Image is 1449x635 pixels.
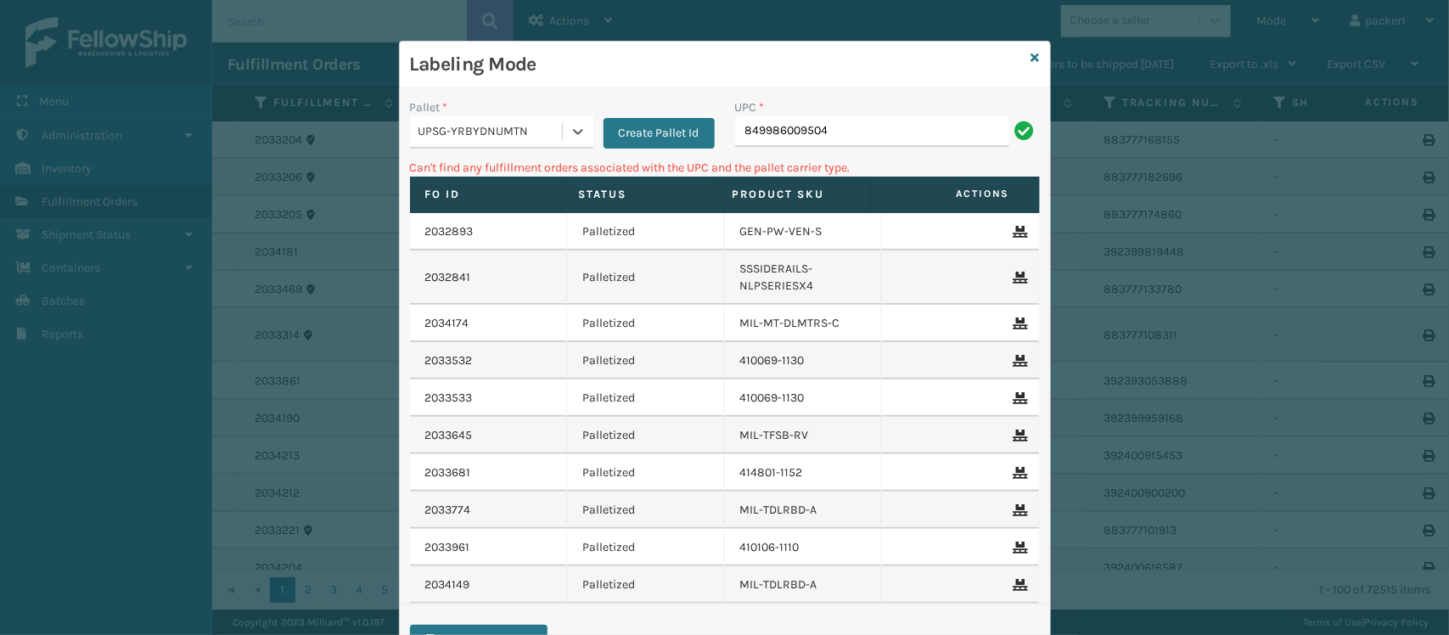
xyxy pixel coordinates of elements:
td: 410069-1130 [725,342,883,379]
td: Palletized [567,454,725,492]
td: MIL-TFSB-RV [725,417,883,454]
button: Create Pallet Id [604,118,715,149]
i: Remove From Pallet [1014,317,1024,329]
td: GEN-PW-VEN-S [725,213,883,250]
td: MIL-MT-DLMTRS-C [725,305,883,342]
a: 2032841 [425,269,471,286]
h3: Labeling Mode [410,52,1025,77]
td: Palletized [567,342,725,379]
i: Remove From Pallet [1014,392,1024,404]
td: 410069-1130 [725,379,883,417]
label: Pallet [410,98,448,116]
td: SSSIDERAILS-NLPSERIESX4 [725,250,883,305]
td: Palletized [567,305,725,342]
i: Remove From Pallet [1014,579,1024,591]
div: UPSG-YRBYDNUMTN [418,123,564,141]
td: Palletized [567,417,725,454]
td: Palletized [567,250,725,305]
label: UPC [735,98,765,116]
i: Remove From Pallet [1014,542,1024,554]
td: MIL-TDLRBD-A [725,566,883,604]
td: Palletized [567,492,725,529]
a: 2034174 [425,315,469,332]
i: Remove From Pallet [1014,355,1024,367]
p: Can't find any fulfillment orders associated with the UPC and the pallet carrier type. [410,159,1040,177]
td: 410106-1110 [725,529,883,566]
i: Remove From Pallet [1014,467,1024,479]
label: Product SKU [733,187,855,202]
td: Palletized [567,213,725,250]
a: 2034149 [425,576,470,593]
td: Palletized [567,529,725,566]
i: Remove From Pallet [1014,226,1024,238]
a: 2032893 [425,223,474,240]
a: 2033961 [425,539,470,556]
a: 2033681 [425,464,471,481]
a: 2033532 [425,352,473,369]
a: 2033774 [425,502,471,519]
td: MIL-TDLRBD-A [725,492,883,529]
i: Remove From Pallet [1014,504,1024,516]
i: Remove From Pallet [1014,430,1024,441]
i: Remove From Pallet [1014,272,1024,284]
label: Fo Id [425,187,548,202]
a: 2033645 [425,427,473,444]
a: 2033533 [425,390,473,407]
td: Palletized [567,566,725,604]
label: Status [579,187,701,202]
span: Actions [876,180,1020,208]
td: 414801-1152 [725,454,883,492]
td: Palletized [567,379,725,417]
